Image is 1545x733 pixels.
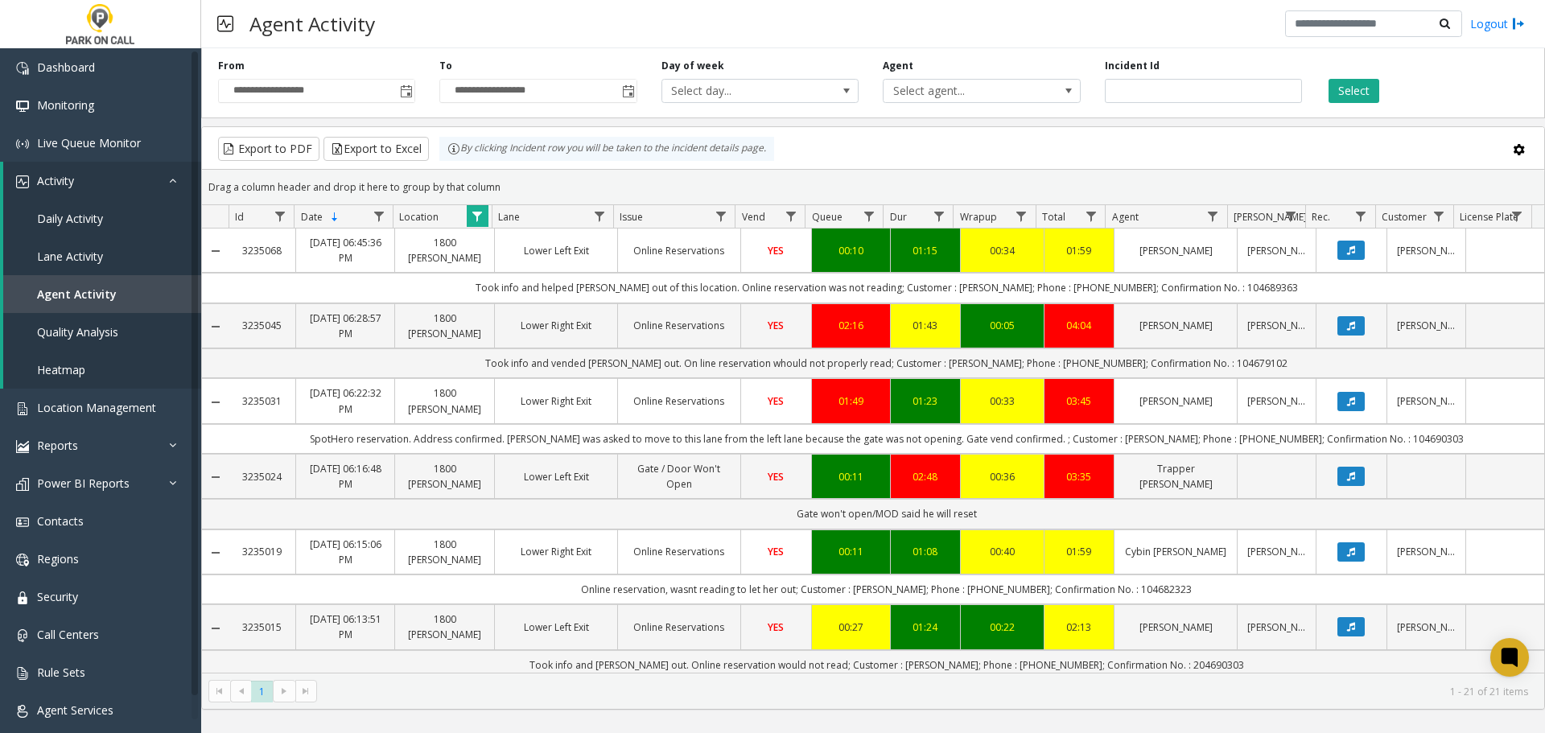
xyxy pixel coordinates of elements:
[780,205,801,227] a: Vend Filter Menu
[822,243,880,258] a: 00:10
[970,393,1033,409] div: 00:33
[1054,243,1105,258] div: 01:59
[405,612,484,642] a: 1800 [PERSON_NAME]
[16,629,29,642] img: 'icon'
[1397,544,1456,559] a: [PERSON_NAME]
[970,318,1033,333] a: 00:05
[405,385,484,416] a: 1800 [PERSON_NAME]
[37,362,85,377] span: Heatmap
[768,394,784,408] span: YES
[1054,318,1105,333] div: 04:04
[37,702,113,718] span: Agent Services
[16,554,29,566] img: 'icon'
[439,59,452,73] label: To
[1247,243,1306,258] a: [PERSON_NAME]
[202,245,229,257] a: Collapse Details
[1124,544,1227,559] a: Cybin [PERSON_NAME]
[235,210,244,224] span: Id
[1247,318,1306,333] a: [PERSON_NAME]
[1312,210,1330,224] span: Rec.
[822,469,880,484] a: 00:11
[710,205,731,227] a: Issue Filter Menu
[37,60,95,75] span: Dashboard
[1470,15,1525,32] a: Logout
[970,243,1033,258] a: 00:34
[768,319,784,332] span: YES
[1124,318,1227,333] a: [PERSON_NAME]
[620,210,643,224] span: Issue
[1397,620,1456,635] a: [PERSON_NAME]
[399,210,439,224] span: Location
[751,318,801,333] a: YES
[1247,544,1306,559] a: [PERSON_NAME]
[328,211,341,224] span: Sortable
[37,400,156,415] span: Location Management
[768,470,784,484] span: YES
[202,320,229,333] a: Collapse Details
[16,175,29,188] img: 'icon'
[505,620,608,635] a: Lower Left Exit
[822,318,880,333] a: 02:16
[662,80,819,102] span: Select day...
[822,544,880,559] div: 00:11
[229,650,1544,680] td: Took info and [PERSON_NAME] out. Online reservation would not read; Customer : [PERSON_NAME]; Pho...
[251,681,273,702] span: Page 1
[1280,205,1302,227] a: Parker Filter Menu
[37,211,103,226] span: Daily Activity
[238,469,286,484] a: 3235024
[467,205,488,227] a: Location Filter Menu
[37,627,99,642] span: Call Centers
[628,243,731,258] a: Online Reservations
[970,469,1033,484] a: 00:36
[900,318,951,333] a: 01:43
[619,80,637,102] span: Toggle popup
[37,551,79,566] span: Regions
[900,393,951,409] a: 01:23
[405,311,484,341] a: 1800 [PERSON_NAME]
[368,205,389,227] a: Date Filter Menu
[1397,393,1456,409] a: [PERSON_NAME]
[3,313,201,351] a: Quality Analysis
[970,620,1033,635] div: 00:22
[37,97,94,113] span: Monitoring
[1054,544,1105,559] div: 01:59
[1124,620,1227,635] a: [PERSON_NAME]
[884,80,1040,102] span: Select agent...
[1397,243,1456,258] a: [PERSON_NAME]
[505,469,608,484] a: Lower Left Exit
[405,461,484,492] a: 1800 [PERSON_NAME]
[960,210,997,224] span: Wrapup
[505,243,608,258] a: Lower Left Exit
[1234,210,1307,224] span: [PERSON_NAME]
[1512,15,1525,32] img: logout
[1042,210,1065,224] span: Total
[202,546,229,559] a: Collapse Details
[1397,318,1456,333] a: [PERSON_NAME]
[970,544,1033,559] a: 00:40
[1247,393,1306,409] a: [PERSON_NAME]
[397,80,414,102] span: Toggle popup
[498,210,520,224] span: Lane
[1124,243,1227,258] a: [PERSON_NAME]
[1506,205,1528,227] a: License Plate Filter Menu
[628,620,731,635] a: Online Reservations
[628,544,731,559] a: Online Reservations
[202,205,1544,673] div: Data table
[229,574,1544,604] td: Online reservation, wasnt reading to let her out; Customer : [PERSON_NAME]; Phone : [PHONE_NUMBER...
[306,385,385,416] a: [DATE] 06:22:32 PM
[1350,205,1372,227] a: Rec. Filter Menu
[238,318,286,333] a: 3235045
[3,351,201,389] a: Heatmap
[37,589,78,604] span: Security
[1010,205,1032,227] a: Wrapup Filter Menu
[447,142,460,155] img: infoIcon.svg
[405,537,484,567] a: 1800 [PERSON_NAME]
